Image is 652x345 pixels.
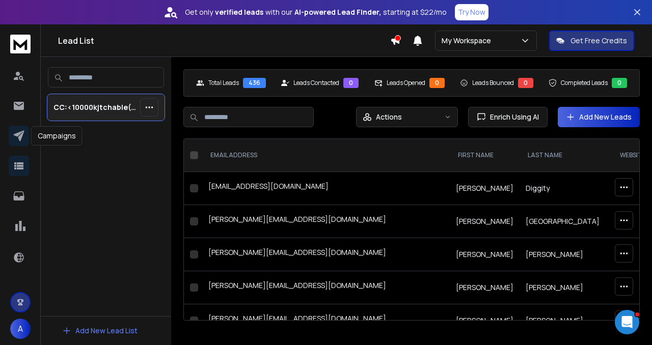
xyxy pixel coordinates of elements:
p: Leads Opened [387,79,425,87]
div: 0 [343,78,359,88]
p: Total Leads [208,79,239,87]
strong: verified leads [215,7,263,17]
td: [GEOGRAPHIC_DATA] [520,205,612,238]
button: Enrich Using AI [468,107,548,127]
div: Campaigns [31,126,83,146]
th: EMAIL ADDRESS [202,139,450,172]
span: Enrich Using AI [486,112,539,122]
button: A [10,319,31,339]
td: [PERSON_NAME] [520,271,612,304]
div: 0 [612,78,627,88]
p: Try Now [458,7,485,17]
th: LAST NAME [520,139,612,172]
p: Get only with our starting at $22/mo [185,7,447,17]
strong: AI-powered Lead Finder, [294,7,381,17]
div: [PERSON_NAME][EMAIL_ADDRESS][DOMAIN_NAME] [208,247,444,262]
p: Actions [376,112,402,122]
div: [PERSON_NAME][EMAIL_ADDRESS][DOMAIN_NAME] [208,280,444,295]
td: [PERSON_NAME] [450,271,520,304]
div: [EMAIL_ADDRESS][DOMAIN_NAME] [208,181,444,195]
th: FIRST NAME [450,139,520,172]
td: [PERSON_NAME] [520,304,612,337]
h1: Lead List [58,35,390,47]
td: [PERSON_NAME] [520,238,612,271]
td: [PERSON_NAME] [450,205,520,238]
p: Leads Contacted [293,79,339,87]
td: [PERSON_NAME] [450,172,520,205]
button: Try Now [455,4,488,20]
p: Completed Leads [561,79,608,87]
td: [PERSON_NAME] [450,238,520,271]
div: [PERSON_NAME][EMAIL_ADDRESS][DOMAIN_NAME] [208,214,444,228]
button: Add New Leads [558,107,640,127]
button: Add New Lead List [54,321,146,341]
p: Leads Bounced [472,79,514,87]
td: [PERSON_NAME] [450,304,520,337]
div: 0 [518,78,533,88]
p: Get Free Credits [570,36,627,46]
p: My Workspace [442,36,495,46]
img: logo [10,35,31,53]
td: Diggity [520,172,612,205]
button: Get Free Credits [549,31,634,51]
a: Add New Leads [566,112,632,122]
iframe: Intercom live chat [615,310,639,334]
p: CC:<10000kjtchable(444)[DATE] [53,102,136,112]
div: 0 [429,78,445,88]
div: [PERSON_NAME][EMAIL_ADDRESS][DOMAIN_NAME] [208,313,444,328]
div: 436 [243,78,266,88]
